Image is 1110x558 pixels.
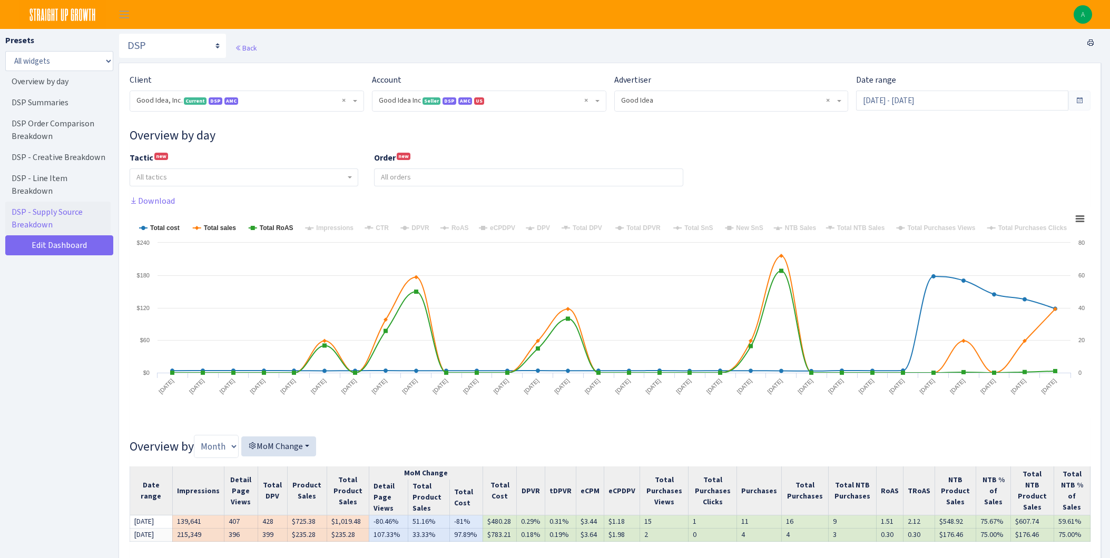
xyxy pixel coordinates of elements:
[369,529,408,542] td: 107.33%
[172,466,224,515] th: Impressions
[158,377,175,395] tspan: [DATE]
[614,74,651,86] label: Advertiser
[327,515,369,529] td: $1,019.48
[423,97,440,105] span: Seller
[621,95,836,106] span: Good Idea
[369,480,408,515] th: Detail Page Views
[172,515,224,529] td: 139,641
[490,224,515,232] tspan: eCPDPV
[614,377,631,395] tspan: [DATE]
[545,466,576,515] th: tDPVR
[184,97,207,105] span: Current
[1078,337,1085,343] text: 20
[1011,515,1054,529] td: $607.74
[449,480,483,515] th: Total Cost
[705,377,723,395] tspan: [DATE]
[172,529,224,542] td: 215,349
[372,74,401,86] label: Account
[604,466,640,515] th: eCPDPV
[408,515,449,529] td: 51.16%
[369,515,408,529] td: -80.46%
[235,43,257,53] a: Back
[130,515,173,529] td: [DATE]
[976,466,1011,515] th: NTB % of Sales
[797,377,814,395] tspan: [DATE]
[130,466,173,515] th: Date range
[431,377,449,395] tspan: [DATE]
[976,529,1011,542] td: 75.00%
[573,224,602,232] tspan: Total DPV
[737,515,782,529] td: 11
[143,370,150,376] text: $0
[545,515,576,529] td: 0.31%
[517,529,545,542] td: 0.18%
[737,529,782,542] td: 4
[5,235,113,255] a: Edit Dashboard
[204,224,236,232] tspan: Total sales
[584,377,601,395] tspan: [DATE]
[375,169,683,186] input: All orders
[340,377,358,395] tspan: [DATE]
[1078,305,1085,311] text: 40
[644,377,662,395] tspan: [DATE]
[976,515,1011,529] td: 75.67%
[258,466,287,515] th: Total DPV
[1009,377,1027,395] tspan: [DATE]
[287,466,327,515] th: Product Sales
[224,529,258,542] td: 396
[369,466,483,480] th: MoM Change
[224,466,258,515] th: Detail Page Views
[137,240,150,246] text: $240
[1078,370,1082,376] text: 0
[483,466,516,515] th: Total Cost
[1011,466,1054,515] th: Total NTB Product Sales
[130,128,1091,143] h3: Widget #10
[858,377,875,395] tspan: [DATE]
[1078,272,1085,278] text: 60
[877,466,903,515] th: RoAS
[224,97,238,105] span: AMC
[379,95,593,106] span: Good Idea Inc <span class="badge badge-success">Seller</span><span class="badge badge-primary">DS...
[408,480,449,515] th: Total Product Sales
[689,529,737,542] td: 0
[136,172,167,182] span: All tactics
[310,377,327,395] tspan: [DATE]
[907,224,975,232] tspan: Total Purchases Views
[888,377,905,395] tspan: [DATE]
[5,168,111,202] a: DSP - Line Item Breakdown
[827,377,844,395] tspan: [DATE]
[5,92,111,113] a: DSP Summaries
[877,529,903,542] td: 0.30
[287,529,327,542] td: $235.28
[370,377,388,395] tspan: [DATE]
[258,529,287,542] td: 399
[626,224,661,232] tspan: Total DPVR
[675,377,692,395] tspan: [DATE]
[935,515,976,529] td: $548.92
[218,377,235,395] tspan: [DATE]
[130,529,173,542] td: [DATE]
[411,224,429,232] tspan: DPVR
[517,466,545,515] th: DPVR
[449,515,483,529] td: -81%
[449,529,483,542] td: 97.89%
[782,515,828,529] td: 16
[735,377,753,395] tspan: [DATE]
[903,466,935,515] th: TRoAS
[287,515,327,529] td: $725.38
[949,377,966,395] tspan: [DATE]
[327,466,369,515] th: Total Product Sales
[517,515,545,529] td: 0.29%
[684,224,713,232] tspan: Total SnS
[316,224,353,232] tspan: Impressions
[935,529,976,542] td: $176.46
[1054,515,1090,529] td: 59.61%
[458,97,472,105] span: AMC
[736,224,763,232] tspan: New SnS
[209,97,222,105] span: DSP
[640,515,689,529] td: 15
[1054,466,1090,515] th: Total NTB % of Sales
[111,6,137,23] button: Toggle navigation
[130,91,364,111] span: Good Idea, Inc. <span class="badge badge-success">Current</span><span class="badge badge-primary"...
[584,95,588,106] span: Remove all items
